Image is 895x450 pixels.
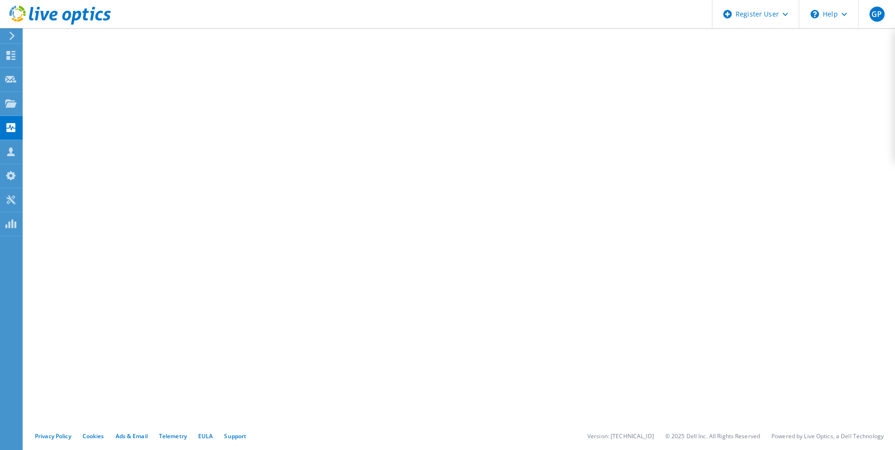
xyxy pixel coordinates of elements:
[771,432,884,440] li: Powered by Live Optics, a Dell Technology
[224,432,246,440] a: Support
[587,432,654,440] li: Version: [TECHNICAL_ID]
[811,10,819,18] svg: \n
[116,432,148,440] a: Ads & Email
[35,432,71,440] a: Privacy Policy
[870,7,885,22] span: GP
[159,432,187,440] a: Telemetry
[83,432,104,440] a: Cookies
[198,432,213,440] a: EULA
[665,432,760,440] li: © 2025 Dell Inc. All Rights Reserved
